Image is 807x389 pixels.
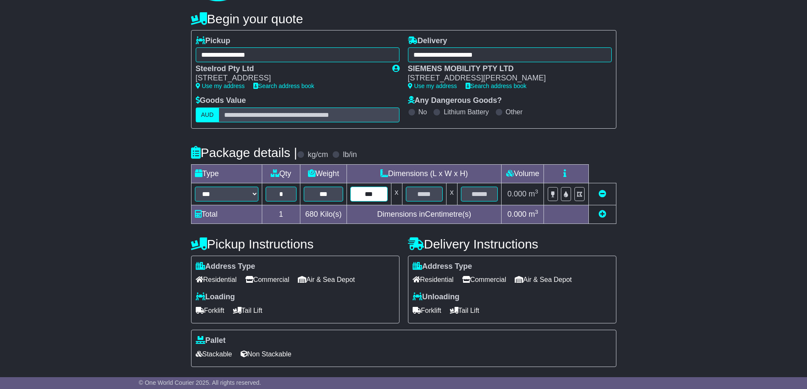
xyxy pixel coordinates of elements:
sup: 3 [535,209,538,215]
div: [STREET_ADDRESS][PERSON_NAME] [408,74,603,83]
label: Pallet [196,336,226,345]
a: Search address book [253,83,314,89]
span: Residential [413,273,454,286]
label: No [419,108,427,116]
span: Residential [196,273,237,286]
div: SIEMENS MOBILITY PTY LTD [408,64,603,74]
label: Other [506,108,523,116]
td: Volume [502,164,544,183]
span: © One World Courier 2025. All rights reserved. [139,379,261,386]
span: Non Stackable [241,348,291,361]
label: lb/in [343,150,357,160]
label: Unloading [413,292,460,302]
label: Address Type [413,262,472,271]
span: Tail Lift [450,304,480,317]
h4: Begin your quote [191,12,616,26]
td: Qty [262,164,300,183]
td: 1 [262,205,300,223]
span: Forklift [196,304,225,317]
span: Commercial [245,273,289,286]
label: Goods Value [196,96,246,105]
h4: Package details | [191,146,297,160]
label: Delivery [408,36,447,46]
label: Pickup [196,36,230,46]
td: Total [191,205,262,223]
td: Kilo(s) [300,205,347,223]
span: 0.000 [507,190,527,198]
h4: Delivery Instructions [408,237,616,251]
a: Search address book [466,83,527,89]
span: 680 [305,210,318,218]
span: Air & Sea Depot [515,273,572,286]
td: x [446,183,457,205]
span: Stackable [196,348,232,361]
a: Add new item [599,210,606,218]
label: Address Type [196,262,255,271]
a: Remove this item [599,190,606,198]
label: Lithium Battery [444,108,489,116]
span: Air & Sea Depot [298,273,355,286]
span: Tail Lift [233,304,263,317]
div: [STREET_ADDRESS] [196,74,384,83]
a: Use my address [408,83,457,89]
span: m [529,210,538,218]
label: kg/cm [308,150,328,160]
label: Any Dangerous Goods? [408,96,502,105]
td: x [391,183,402,205]
div: Steelrod Pty Ltd [196,64,384,74]
label: AUD [196,108,219,122]
td: Type [191,164,262,183]
span: Commercial [462,273,506,286]
td: Weight [300,164,347,183]
label: Loading [196,292,235,302]
sup: 3 [535,188,538,195]
span: Forklift [413,304,441,317]
h4: Pickup Instructions [191,237,399,251]
a: Use my address [196,83,245,89]
td: Dimensions (L x W x H) [347,164,502,183]
span: 0.000 [507,210,527,218]
td: Dimensions in Centimetre(s) [347,205,502,223]
span: m [529,190,538,198]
